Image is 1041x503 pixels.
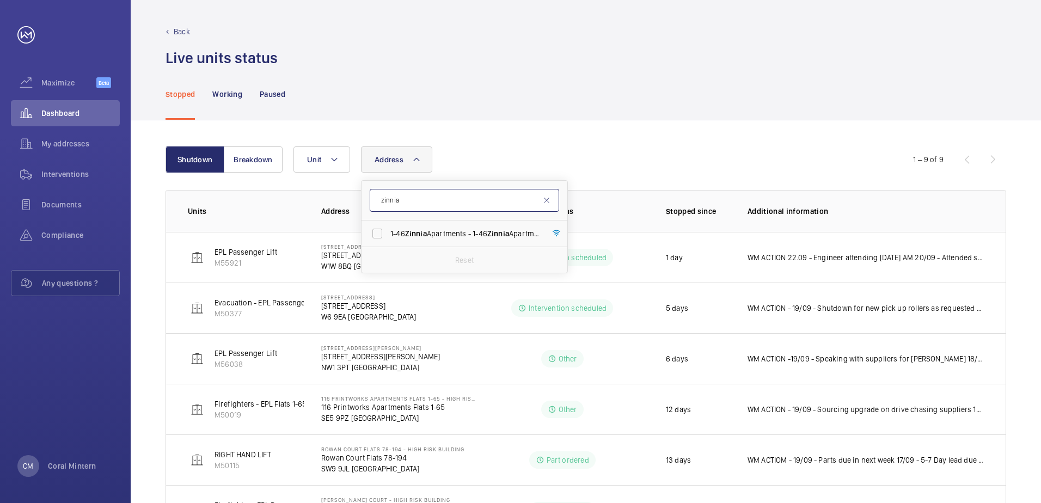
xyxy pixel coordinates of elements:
p: Firefighters - EPL Flats 1-65 No 1 [215,398,322,409]
p: Additional information [748,206,984,217]
p: 6 days [666,353,688,364]
p: 116 Printworks Apartments Flats 1-65 - High Risk Building [321,395,476,402]
p: M50115 [215,460,271,471]
h1: Live units status [166,48,278,68]
p: Paused [260,89,285,100]
p: 13 days [666,455,691,465]
p: Stopped [166,89,195,100]
p: Reset [455,255,474,266]
p: M50377 [215,308,337,319]
span: Dashboard [41,108,120,119]
p: 1 day [666,252,683,263]
p: WM ACTIOM - 19/09 - Parts due in next week 17/09 - 5-7 Day lead due in [DATE] [DATE] Part Ordered... [748,455,984,465]
span: Unit [307,155,321,164]
button: Address [361,146,432,173]
span: Documents [41,199,120,210]
p: Working [212,89,242,100]
span: Any questions ? [42,278,119,289]
p: [STREET_ADDRESS] [321,294,416,300]
p: 5 days [666,303,688,314]
p: 12 days [666,404,691,415]
p: [STREET_ADDRESS][PERSON_NAME] [321,351,440,362]
p: WM ACTION - 19/09 - Shutdown for new pick up rollers as requested from client 18/09 - Follow up [... [748,303,984,314]
span: Beta [96,77,111,88]
span: Zinnia [487,229,509,238]
p: [STREET_ADDRESS][PERSON_NAME] [321,345,440,351]
p: M56038 [215,359,277,370]
p: Intervention scheduled [529,303,607,314]
img: elevator.svg [191,403,204,416]
p: EPL Passenger Lift [215,348,277,359]
p: W6 9EA [GEOGRAPHIC_DATA] [321,311,416,322]
p: Address [321,206,476,217]
p: Units [188,206,304,217]
span: Zinnia [405,229,427,238]
p: [STREET_ADDRESS] [321,243,422,250]
p: Coral Mintern [48,461,96,471]
button: Shutdown [166,146,224,173]
p: Other [559,404,577,415]
img: elevator.svg [191,352,204,365]
img: elevator.svg [191,302,204,315]
p: 116 Printworks Apartments Flats 1-65 [321,402,476,413]
span: Maximize [41,77,96,88]
div: 1 – 9 of 9 [913,154,944,165]
p: Other [559,353,577,364]
p: Rowan Court Flats 78-194 - High Risk Building [321,446,464,452]
input: Search by address [370,189,559,212]
span: My addresses [41,138,120,149]
img: elevator.svg [191,251,204,264]
p: EPL Passenger Lift [215,247,277,257]
button: Unit [293,146,350,173]
p: NW1 3PT [GEOGRAPHIC_DATA] [321,362,440,373]
p: CM [23,461,33,471]
p: Part ordered [547,455,589,465]
span: Interventions [41,169,120,180]
p: Back [174,26,190,37]
span: Address [375,155,403,164]
p: [STREET_ADDRESS] [321,250,422,261]
p: M55921 [215,257,277,268]
span: 1-46 Apartments - 1-46 Apartments, [GEOGRAPHIC_DATA] [390,228,540,239]
p: Stopped since [666,206,730,217]
p: WM ACTION - 19/09 - Sourcing upgrade on drive chasing suppliers 16/09 - Tek in communications wit... [748,404,984,415]
p: WM ACTION 22.09 - Engineer attending [DATE] AM 20/09 - Attended site unable to investigate furthe... [748,252,984,263]
p: M50019 [215,409,322,420]
p: SE5 9PZ [GEOGRAPHIC_DATA] [321,413,476,424]
p: Rowan Court Flats 78-194 [321,452,464,463]
p: W1W 8BQ [GEOGRAPHIC_DATA] [321,261,422,272]
p: SW9 9JL [GEOGRAPHIC_DATA] [321,463,464,474]
button: Breakdown [224,146,283,173]
p: [STREET_ADDRESS] [321,300,416,311]
img: elevator.svg [191,453,204,467]
p: [PERSON_NAME] Court - High Risk Building [321,496,450,503]
span: Compliance [41,230,120,241]
p: Evacuation - EPL Passenger Lift No 1 [215,297,337,308]
p: WM ACTION -19/09 - Speaking with suppliers for [PERSON_NAME] 18/09 Repairs attended, air cord rol... [748,353,984,364]
p: RIGHT HAND LIFT [215,449,271,460]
